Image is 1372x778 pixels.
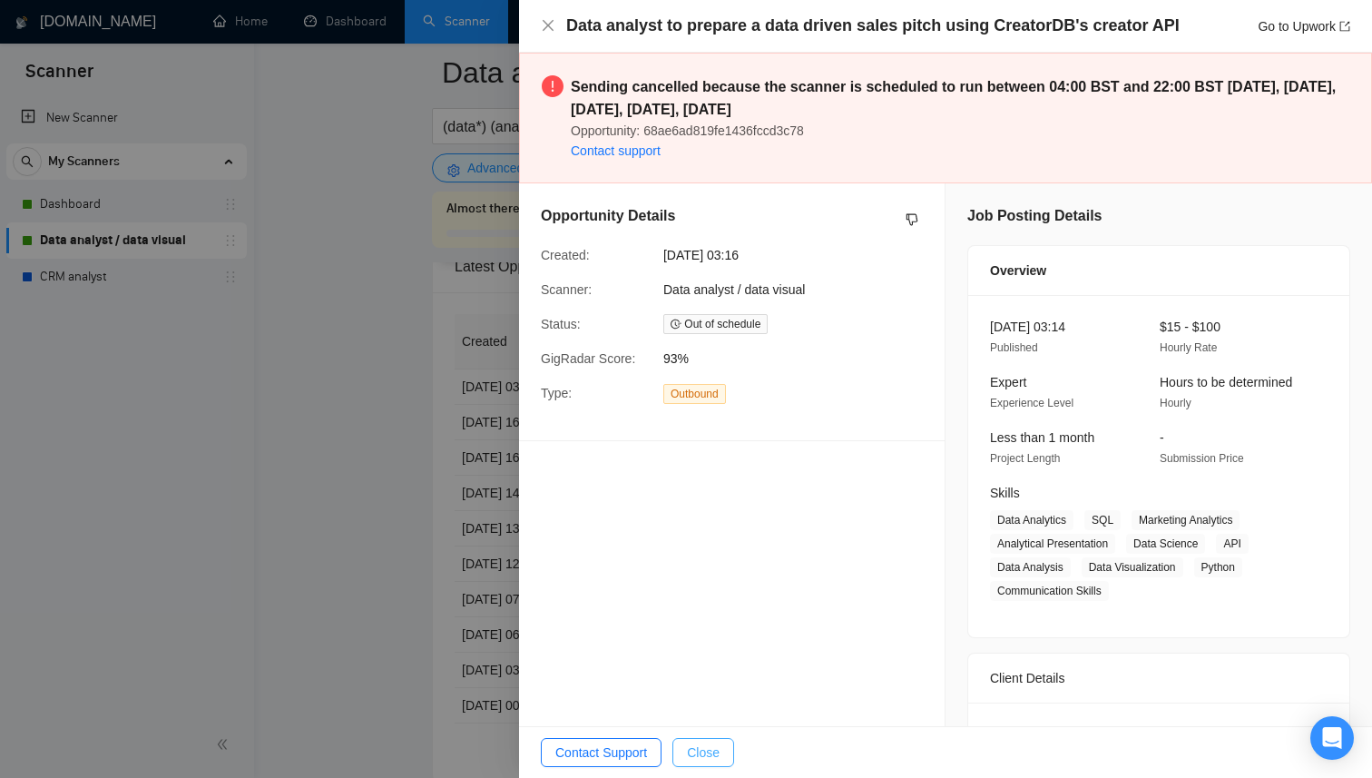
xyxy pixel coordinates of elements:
span: Type: [541,386,572,400]
span: Experience Level [990,397,1073,409]
a: Contact support [571,143,661,158]
span: Overview [990,261,1046,281]
span: Data Analysis [990,557,1071,577]
div: Client Details [990,654,1328,703]
span: [GEOGRAPHIC_DATA] [1011,724,1131,764]
span: Opportunity: 68ae6ad819fe1436fccd3c78 [571,123,804,138]
span: Submission Price [1160,452,1244,465]
button: Close [672,738,734,767]
span: Created: [541,248,590,262]
h5: Job Posting Details [967,205,1102,227]
span: - [1160,430,1164,445]
span: Hourly [1160,397,1191,409]
span: [DATE] 03:14 [990,320,1065,334]
div: Open Intercom Messenger [1310,716,1354,760]
span: field-time [671,319,681,330]
span: $15 - $100 [1160,320,1220,334]
span: Data analyst / data visual [663,282,805,297]
span: GigRadar Score: [541,351,635,366]
span: Skills [990,486,1020,500]
span: Hours to be determined [1160,375,1292,389]
span: Analytical Presentation [990,534,1115,554]
span: Data Visualization [1082,557,1183,577]
span: Close [687,743,720,763]
span: Outbound [663,384,726,404]
span: 93% [663,349,936,369]
span: Data Analytics [990,510,1073,530]
span: Published [990,341,1038,354]
span: [DATE] 03:16 [663,245,936,265]
h5: Opportunity Details [541,205,675,227]
button: Close [541,18,555,34]
span: Python [1194,557,1242,577]
span: export [1339,21,1350,32]
button: dislike [901,209,923,231]
span: Out of schedule [663,314,768,334]
span: API [1216,534,1248,554]
strong: Sending cancelled because the scanner is scheduled to run between 04:00 BST and 22:00 BST [DATE],... [571,79,1336,117]
span: dislike [906,212,918,227]
span: SQL [1084,510,1121,530]
span: Marketing Analytics [1132,510,1240,530]
span: Communication Skills [990,581,1109,601]
span: Data Science [1126,534,1205,554]
span: Project Length [990,452,1060,465]
span: Less than 1 month [990,430,1094,445]
span: Expert [990,375,1026,389]
span: Scanner: [541,282,592,297]
button: Contact Support [541,738,661,767]
h4: Data analyst to prepare a data driven sales pitch using CreatorDB's creator API [566,15,1180,37]
a: Go to Upworkexport [1258,19,1350,34]
span: Contact Support [555,743,647,763]
span: Hourly Rate [1160,341,1217,354]
span: Status: [541,317,581,331]
span: close [541,18,555,33]
span: exclamation-circle [542,75,563,97]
